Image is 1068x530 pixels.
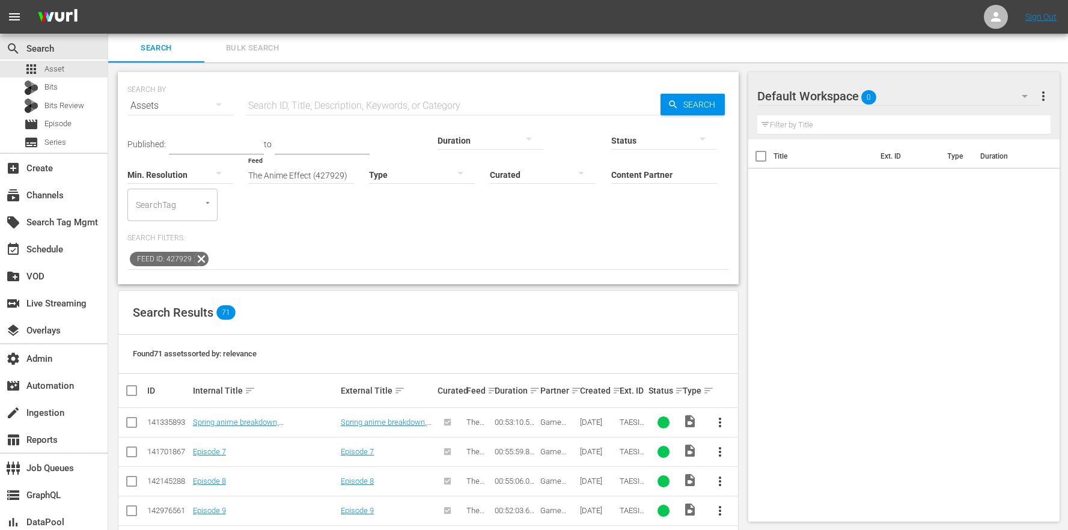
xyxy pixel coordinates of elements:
div: 00:53:10.521 [495,418,537,427]
span: more_vert [1036,89,1051,103]
span: sort [675,385,686,396]
span: Search Tag Mgmt [6,215,20,230]
a: Spring anime breakdown, [PERSON_NAME] X Reebok, and even more Kaiju No. 8 [193,418,319,445]
span: TAESIM0009 [620,506,644,524]
div: 141701867 [147,447,189,456]
span: sort [487,385,498,396]
span: more_vert [713,445,727,459]
span: Search [679,94,725,115]
div: 00:55:59.868 [495,447,537,456]
span: sort [529,385,540,396]
button: more_vert [706,408,734,437]
p: Search Filters: [127,233,729,243]
span: Reports [6,433,20,447]
span: Found 71 assets sorted by: relevance [133,349,257,358]
div: Bits [24,81,38,95]
span: Asset [44,63,64,75]
th: Ext. ID [873,139,940,173]
span: Overlays [6,323,20,338]
span: Live Streaming [6,296,20,311]
div: [DATE] [580,418,616,427]
span: TAESIM0008 [620,477,644,495]
span: The Anime Effect [466,477,489,504]
span: The Anime Effect [466,447,489,474]
button: more_vert [706,437,734,466]
div: Feed [466,383,491,398]
div: Type [683,383,702,398]
div: Assets [127,89,233,123]
span: Schedule [6,242,20,257]
span: VOD [6,269,20,284]
span: sort [394,385,405,396]
a: Spring anime breakdown, [PERSON_NAME] X Reebok, and even more Kaiju No. 8 [341,418,434,445]
button: more_vert [706,496,734,525]
a: Episode 9 [193,506,226,515]
div: Curated [438,386,462,395]
a: Episode 7 [341,447,374,456]
div: ID [147,386,189,395]
th: Type [940,139,973,173]
a: Episode 8 [341,477,374,486]
span: Admin [6,352,20,366]
span: Episode [24,117,38,132]
span: menu [7,10,22,24]
img: ans4CAIJ8jUAAAAAAAAAAAAAAAAAAAAAAAAgQb4GAAAAAAAAAAAAAAAAAAAAAAAAJMjXAAAAAAAAAAAAAAAAAAAAAAAAgAT5G... [29,3,87,31]
span: Series [24,135,38,150]
span: Published: [127,139,166,149]
span: TAESIM0006 [620,418,644,436]
span: Asset [24,62,38,76]
span: more_vert [713,504,727,518]
div: Default Workspace [757,79,1039,113]
a: Sign Out [1025,12,1057,22]
span: Video [683,473,697,487]
div: [DATE] [580,477,616,486]
div: 00:55:06.084 [495,477,537,486]
a: Episode 9 [341,506,374,515]
button: more_vert [706,467,734,496]
button: Open [202,197,213,209]
span: Job Queues [6,461,20,475]
span: TAESIM0007 [620,447,644,465]
button: Search [661,94,725,115]
a: Episode 7 [193,447,226,456]
span: Bits Review [44,100,84,112]
span: Automation [6,379,20,393]
span: Feed ID: 427929 [130,252,194,266]
div: Status [648,383,679,398]
span: Search [6,41,20,56]
span: more_vert [713,474,727,489]
div: Created [580,383,616,398]
div: Partner [540,383,576,398]
span: 71 [216,305,236,320]
div: Bits Review [24,99,38,113]
span: Channels [6,188,20,203]
div: [DATE] [580,506,616,515]
span: Episode [44,118,72,130]
th: Duration [973,139,1045,173]
span: Bits [44,81,58,93]
span: Search Results [133,305,213,320]
span: The Anime Effect [466,418,489,445]
span: Create [6,161,20,175]
a: Episode 8 [193,477,226,486]
span: Game Show Network [540,477,569,504]
div: 00:52:03.602 [495,506,537,515]
span: Video [683,443,697,458]
div: 142976561 [147,506,189,515]
div: 142145288 [147,477,189,486]
span: Video [683,414,697,428]
div: Duration [495,383,537,398]
span: sort [571,385,582,396]
span: GraphQL [6,488,20,502]
span: Bulk Search [212,41,293,55]
div: 141335893 [147,418,189,427]
th: Title [774,139,874,173]
span: sort [612,385,623,396]
span: Series [44,136,66,148]
div: External Title [341,383,434,398]
button: more_vert [1036,82,1051,111]
span: more_vert [713,415,727,430]
span: Game Show Network [540,447,569,474]
span: Video [683,502,697,517]
div: Internal Title [193,383,337,398]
